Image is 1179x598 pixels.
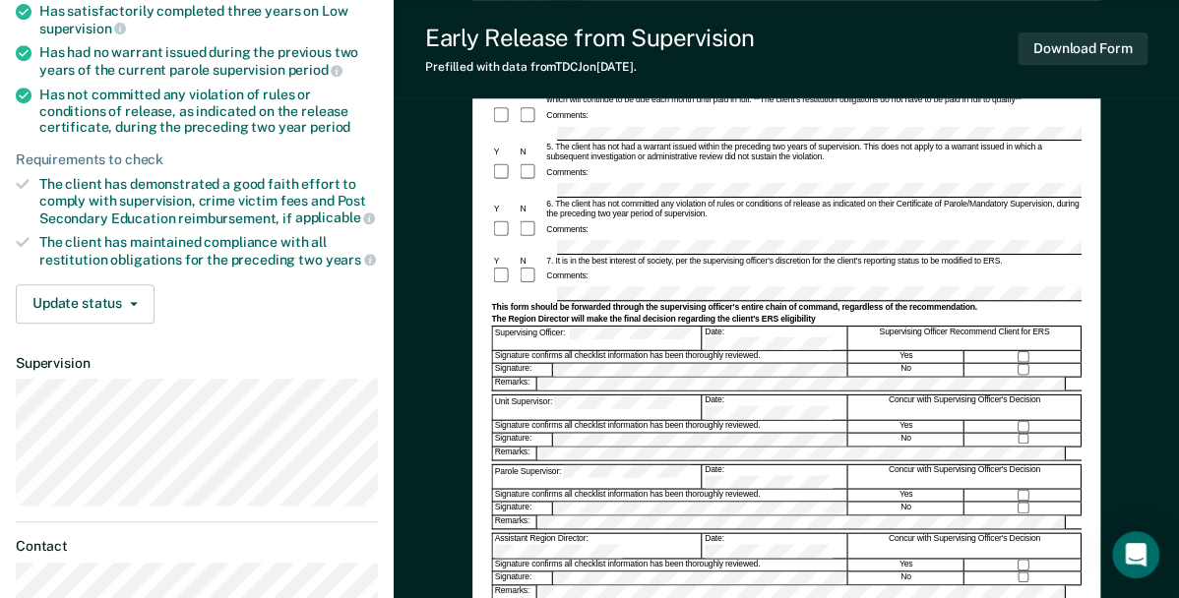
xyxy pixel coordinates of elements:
div: Signature: [492,502,552,514]
div: Yes [848,559,964,569]
div: No [848,502,964,514]
div: Parole Supervisor: [492,464,701,488]
button: Update status [16,284,155,324]
div: Y [491,204,518,214]
div: 7. It is in the best interest of society, per the supervising officer's discretion for the client... [544,256,1082,267]
div: Y [491,148,518,158]
div: Date: [703,395,847,419]
div: Y [491,256,518,267]
div: The Region Director will make the final decision regarding the client's ERS eligibility [491,314,1081,325]
div: Date: [703,327,847,350]
div: Signature confirms all checklist information has been thoroughly reviewed. [492,351,847,362]
div: N [518,148,544,158]
div: N [518,256,544,267]
div: Comments: [544,224,590,235]
div: Supervising Officer: [492,327,701,350]
div: Supervising Officer Recommend Client for ERS [848,327,1082,350]
div: The client has maintained compliance with all restitution obligations for the preceding two [39,234,378,268]
div: Signature confirms all checklist information has been thoroughly reviewed. [492,559,847,569]
div: Concur with Supervising Officer's Decision [848,534,1082,558]
div: Comments: [544,168,590,179]
div: No [848,433,964,446]
dt: Supervision [16,355,378,372]
div: The client has demonstrated a good faith effort to comply with supervision, crime victim fees and... [39,176,378,226]
div: Signature: [492,364,552,377]
div: Yes [848,490,964,501]
div: Requirements to check [16,151,378,168]
span: years [326,252,376,268]
div: Yes [848,351,964,362]
div: Signature confirms all checklist information has been thoroughly reviewed. [492,420,847,431]
div: Signature confirms all checklist information has been thoroughly reviewed. [492,490,847,501]
div: Has had no warrant issued during the previous two years of the current parole supervision [39,44,378,78]
div: Date: [703,464,847,488]
div: Unit Supervisor: [492,395,701,419]
div: Date: [703,534,847,558]
div: Remarks: [492,585,537,598]
span: supervision [39,21,126,36]
div: Concur with Supervising Officer's Decision [848,395,1082,419]
div: Prefilled with data from TDCJ on [DATE] . [425,60,755,74]
div: Has satisfactorily completed three years on Low [39,3,378,36]
span: applicable [295,209,375,225]
div: Comments: [544,271,590,282]
div: Has not committed any violation of rules or conditions of release, as indicated on the release ce... [39,87,378,136]
div: 6. The client has not committed any violation of rules or conditions of release as indicated on t... [544,199,1082,219]
div: No [848,364,964,377]
dt: Contact [16,538,378,555]
div: Remarks: [492,515,537,528]
div: No [848,571,964,584]
div: 5. The client has not had a warrant issued within the preceding two years of supervision. This do... [544,142,1082,162]
span: period [310,119,350,135]
button: Download Form [1018,32,1148,65]
span: period [287,62,342,78]
div: Remarks: [492,447,537,459]
div: Signature: [492,433,552,446]
div: Concur with Supervising Officer's Decision [848,464,1082,488]
div: Assistant Region Director: [492,534,701,558]
div: Open Intercom Messenger [1112,531,1159,578]
div: Comments: [544,111,590,122]
div: Early Release from Supervision [425,24,755,52]
div: N [518,204,544,214]
div: This form should be forwarded through the supervising officer's entire chain of command, regardle... [491,302,1081,313]
div: Remarks: [492,378,537,390]
div: Signature: [492,571,552,584]
div: Yes [848,420,964,431]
